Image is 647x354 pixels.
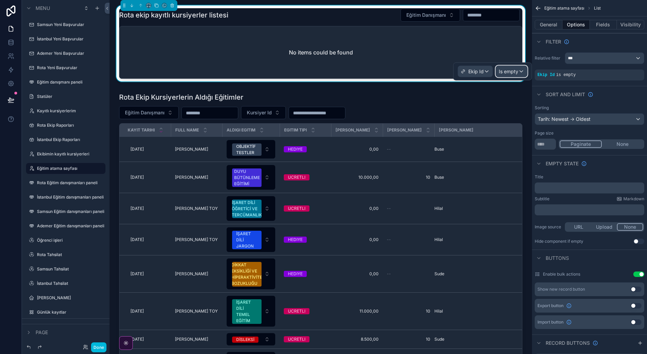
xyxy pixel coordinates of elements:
span: Page [36,329,48,336]
span: Record buttons [546,340,590,346]
div: scrollable content [535,182,644,193]
span: Kayit Tarihi [128,127,155,133]
span: Sort And Limit [546,91,585,98]
div: Hide component if empty [535,239,583,244]
button: Done [91,342,106,352]
span: Aldigi Egitim [227,127,255,133]
label: Relative filter [535,55,562,61]
label: İstanbul Tahsilat [37,281,101,286]
button: Options [562,20,590,29]
label: Eğitim danışmanı paneli [37,79,101,85]
span: Markdown [623,196,644,202]
button: Ekip Id [458,66,493,77]
label: Ademer Eğitim danışmanları paneli [37,223,104,229]
label: İstanbul Eğitim danışmanları paneli [37,194,104,200]
span: Import button [537,319,563,325]
label: Rota Ekip Raporları [37,123,101,128]
span: Full Name [175,127,199,133]
h2: No items could be found [289,48,353,56]
span: [PERSON_NAME] [335,127,370,133]
button: None [602,140,643,148]
span: Filter [546,38,561,45]
a: Markdown [617,196,644,202]
button: Paginate [560,140,602,148]
button: Visibility [617,20,644,29]
label: Günlük kayıtlar [37,309,101,315]
span: Egitim Tipi [284,127,307,133]
label: Eğitim atama sayfası [37,166,101,171]
h1: Rota ekip kayıtlı kursiyerler listesi [119,10,228,20]
label: [PERSON_NAME] [37,295,101,301]
label: Samsun Eğitim danışmanları paneli [37,209,104,214]
label: İstanbul Yeni Başvurular [37,36,101,42]
label: Rota Eğitim danışmanları paneli [37,180,101,186]
label: İstanbul Ekip Raporları [37,137,101,142]
label: Statüler [37,94,101,99]
div: Show new record button [537,287,585,292]
span: List [594,5,601,11]
button: General [535,20,562,29]
button: None [617,223,643,231]
label: Enable bulk actions [543,271,580,277]
span: Export button [537,303,563,308]
button: Tarih: Newest -> Oldest [535,113,644,125]
span: [PERSON_NAME] [387,127,422,133]
span: Buttons [546,255,569,262]
span: Eğitim atama sayfası [544,5,584,11]
label: Subtitle [535,196,549,202]
label: Samsun Tahsilat [37,266,101,272]
label: Kayıtlı kursiyerlerim [37,108,101,114]
button: Fields [590,20,617,29]
span: Hidden pages [36,324,71,330]
span: Empty state [546,160,579,167]
label: Sorting [535,105,549,111]
label: Title [535,174,543,180]
button: Select Button [401,9,460,22]
label: Image source [535,224,562,230]
span: Ekip Id [468,68,484,75]
label: Samsun Yeni Başvurular [37,22,101,27]
label: Rota Tahsilat [37,252,101,257]
label: Rota Yeni Başvurular [37,65,101,71]
div: Tarih: Newest -> Oldest [535,114,644,125]
span: is empty [556,73,576,77]
div: scrollable content [535,204,644,215]
span: Ekip Id [537,73,555,77]
label: Ademer Yeni Başvurular [37,51,101,56]
label: Öğrenci işleri [37,238,101,243]
button: Upload [592,223,617,231]
span: Eğitim Danışmanı [406,12,446,18]
label: Page size [535,130,554,136]
span: Menu [36,5,50,12]
span: Is empty [499,68,518,75]
button: URL [566,223,592,231]
button: Is empty [496,66,528,77]
span: [PERSON_NAME] [439,127,473,133]
label: Ekibimin kayıtlı kursiyerleri [37,151,101,157]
